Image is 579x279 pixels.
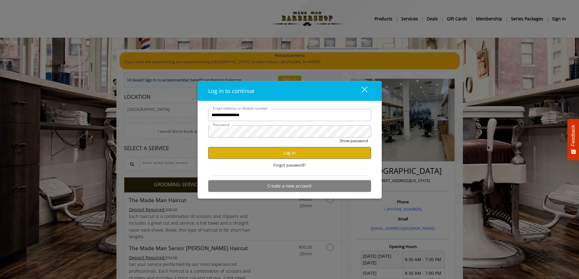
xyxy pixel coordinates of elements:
input: Email address or Mobile number [208,109,371,121]
button: Feedback - Show survey [567,119,579,160]
button: Create a new account [208,180,371,192]
button: close dialog [350,84,371,97]
div: close dialog [355,86,367,95]
button: Log in [208,147,371,159]
span: Feedback [570,125,576,146]
span: Forgot password? [273,162,306,168]
label: Password [210,122,232,127]
label: Email address or Mobile number [210,105,271,111]
input: Password [208,125,371,137]
span: Log in to continue [208,87,254,94]
button: Show password [339,137,368,144]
